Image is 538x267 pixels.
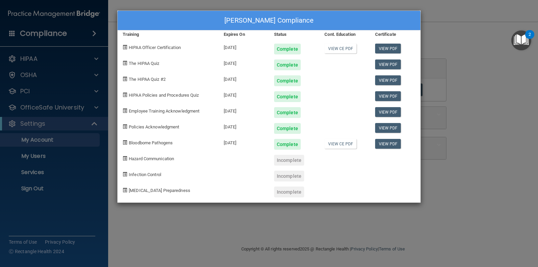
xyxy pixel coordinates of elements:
div: [DATE] [219,70,269,86]
div: Complete [274,91,301,102]
div: Certificate [370,30,420,39]
div: 2 [529,34,531,43]
div: [DATE] [219,39,269,54]
div: Incomplete [274,155,304,166]
div: Complete [274,139,301,150]
span: HIPAA Policies and Procedures Quiz [129,93,199,98]
a: View PDF [375,75,401,85]
div: Expires On [219,30,269,39]
a: View PDF [375,139,401,149]
a: View PDF [375,59,401,69]
a: View CE PDF [324,139,357,149]
div: Complete [274,107,301,118]
div: Status [269,30,319,39]
div: Complete [274,75,301,86]
a: View PDF [375,91,401,101]
div: [DATE] [219,118,269,134]
a: View PDF [375,44,401,53]
div: Cont. Education [319,30,370,39]
span: The HIPAA Quiz [129,61,159,66]
span: [MEDICAL_DATA] Preparedness [129,188,190,193]
div: Complete [274,123,301,134]
button: Open Resource Center, 2 new notifications [511,30,531,50]
div: Complete [274,59,301,70]
a: View CE PDF [324,44,357,53]
div: [DATE] [219,54,269,70]
span: The HIPAA Quiz #2 [129,77,166,82]
div: Training [118,30,219,39]
span: Hazard Communication [129,156,174,161]
span: Employee Training Acknowledgment [129,108,199,114]
div: [DATE] [219,86,269,102]
div: Complete [274,44,301,54]
a: View PDF [375,123,401,133]
div: Incomplete [274,187,304,197]
div: [PERSON_NAME] Compliance [118,11,420,30]
span: Bloodborne Pathogens [129,140,173,145]
div: Incomplete [274,171,304,181]
span: Policies Acknowledgment [129,124,179,129]
span: Infection Control [129,172,161,177]
a: View PDF [375,107,401,117]
span: HIPAA Officer Certification [129,45,181,50]
div: [DATE] [219,102,269,118]
div: [DATE] [219,134,269,150]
